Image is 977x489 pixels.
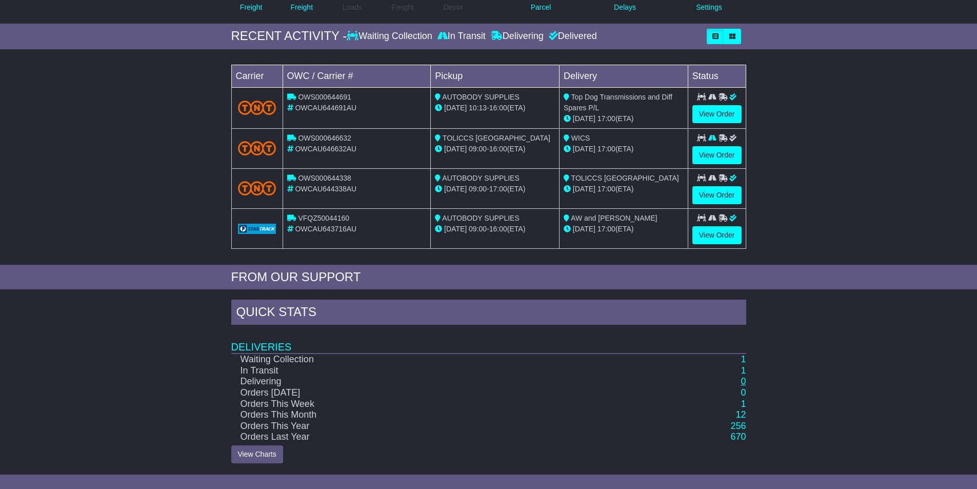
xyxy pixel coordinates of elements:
[692,226,742,244] a: View Order
[692,105,742,123] a: View Order
[231,300,746,327] div: Quick Stats
[231,387,631,399] td: Orders [DATE]
[298,93,351,101] span: OWS000644691
[442,214,519,222] span: AUTOBODY SUPPLIES
[238,141,276,155] img: TNT_Domestic.png
[489,104,507,112] span: 16:00
[295,225,356,233] span: OWCAU643716AU
[444,225,467,233] span: [DATE]
[692,146,742,164] a: View Order
[231,432,631,443] td: Orders Last Year
[435,184,555,194] div: - (ETA)
[444,104,467,112] span: [DATE]
[573,225,595,233] span: [DATE]
[231,421,631,432] td: Orders This Year
[571,134,590,142] span: WICS
[231,29,347,44] div: RECENT ACTIVITY -
[238,101,276,114] img: TNT_Domestic.png
[741,365,746,376] a: 1
[730,421,746,431] a: 256
[231,376,631,387] td: Delivering
[283,65,431,87] td: OWC / Carrier #
[435,144,555,154] div: - (ETA)
[573,145,595,153] span: [DATE]
[469,225,487,233] span: 09:00
[435,103,555,113] div: - (ETA)
[444,185,467,193] span: [DATE]
[231,409,631,421] td: Orders This Month
[469,104,487,112] span: 10:13
[442,174,519,182] span: AUTOBODY SUPPLIES
[564,113,684,124] div: (ETA)
[443,134,550,142] span: TOLICCS [GEOGRAPHIC_DATA]
[238,224,276,234] img: GetCarrierServiceLogo
[231,270,746,285] div: FROM OUR SUPPORT
[231,399,631,410] td: Orders This Week
[231,327,746,354] td: Deliveries
[442,93,519,101] span: AUTOBODY SUPPLIES
[444,145,467,153] span: [DATE]
[295,145,356,153] span: OWCAU646632AU
[741,399,746,409] a: 1
[298,214,349,222] span: VFQZ50044160
[298,134,351,142] span: OWS000646632
[688,65,746,87] td: Status
[735,409,746,420] a: 12
[597,114,615,123] span: 17:00
[597,225,615,233] span: 17:00
[231,445,283,463] a: View Charts
[741,387,746,398] a: 0
[231,365,631,377] td: In Transit
[573,114,595,123] span: [DATE]
[238,181,276,195] img: TNT_Domestic.png
[469,185,487,193] span: 09:00
[573,185,595,193] span: [DATE]
[546,31,597,42] div: Delivered
[730,432,746,442] a: 670
[488,31,546,42] div: Delivering
[298,174,351,182] span: OWS000644338
[489,145,507,153] span: 16:00
[435,31,488,42] div: In Transit
[295,185,356,193] span: OWCAU644338AU
[564,184,684,194] div: (ETA)
[231,354,631,365] td: Waiting Collection
[295,104,356,112] span: OWCAU644691AU
[489,185,507,193] span: 17:00
[431,65,560,87] td: Pickup
[564,144,684,154] div: (ETA)
[597,185,615,193] span: 17:00
[564,93,672,112] span: Top Dog Transmissions and Diff Spares P/L
[597,145,615,153] span: 17:00
[692,186,742,204] a: View Order
[347,31,434,42] div: Waiting Collection
[559,65,688,87] td: Delivery
[571,174,679,182] span: TOLICCS [GEOGRAPHIC_DATA]
[489,225,507,233] span: 16:00
[469,145,487,153] span: 09:00
[741,376,746,386] a: 0
[435,224,555,234] div: - (ETA)
[571,214,657,222] span: AW and [PERSON_NAME]
[741,354,746,364] a: 1
[564,224,684,234] div: (ETA)
[231,65,283,87] td: Carrier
